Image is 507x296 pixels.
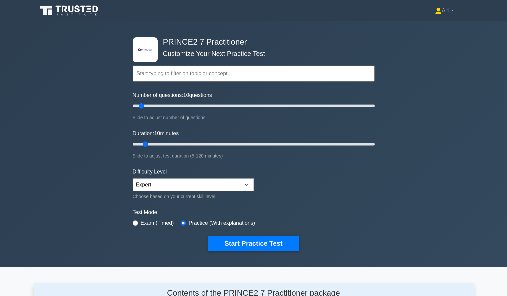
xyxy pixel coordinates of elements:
[133,168,167,176] label: Difficulty Level
[133,192,254,200] div: Choose based on your current skill level
[183,92,189,98] span: 10
[419,4,469,17] a: Airi
[133,130,179,138] label: Duration: minutes
[133,152,375,160] div: Slide to adjust test duration (5-120 minutes)
[133,114,375,122] div: Slide to adjust number of questions
[189,219,255,227] label: Practice (With explanations)
[154,131,160,136] span: 10
[208,236,298,251] button: Start Practice Test
[133,91,212,99] label: Number of questions: questions
[141,219,174,227] label: Exam (Timed)
[133,208,375,216] label: Test Mode
[160,37,342,47] h4: PRINCE2 7 Practitioner
[133,66,375,82] input: Start typing to filter on topic or concept...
